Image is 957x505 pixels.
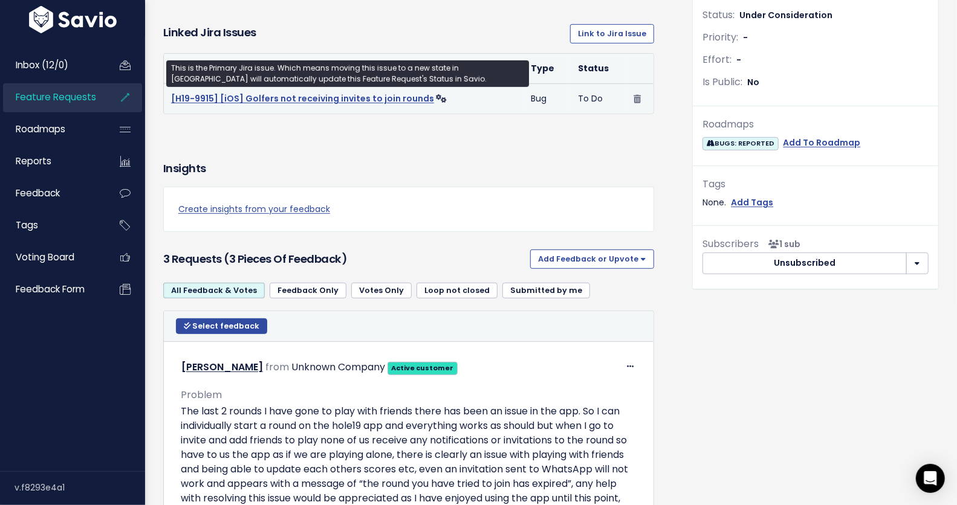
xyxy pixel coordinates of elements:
[16,251,74,263] span: Voting Board
[192,321,259,331] span: Select feedback
[702,116,929,133] div: Roadmaps
[351,283,412,298] a: Votes Only
[16,219,38,231] span: Tags
[392,363,454,373] strong: Active customer
[571,84,627,114] td: To Do
[702,53,732,66] span: Effort:
[270,283,346,298] a: Feedback Only
[764,238,800,250] span: <p><strong>Subscribers</strong><br><br> - Nuno Grazina<br> </p>
[163,24,256,43] h3: Linked Jira issues
[731,195,773,210] a: Add Tags
[16,187,60,199] span: Feedback
[176,318,267,334] button: Select feedback
[16,155,51,167] span: Reports
[265,360,289,374] span: from
[3,83,100,111] a: Feature Requests
[3,211,100,239] a: Tags
[181,360,263,374] a: [PERSON_NAME]
[163,251,525,268] h3: 3 Requests (3 pieces of Feedback)
[702,8,735,22] span: Status:
[291,359,385,376] div: Unknown Company
[702,75,742,89] span: Is Public:
[3,275,100,303] a: Feedback form
[163,160,206,177] h3: Insights
[524,84,571,114] td: Bug
[530,249,654,269] button: Add Feedback or Upvote
[3,147,100,175] a: Reports
[702,252,906,274] button: Unsubscribed
[502,283,590,298] a: Submitted by me
[702,237,759,251] span: Subscribers
[16,123,65,135] span: Roadmaps
[3,179,100,207] a: Feedback
[702,30,738,44] span: Priority:
[16,283,85,295] span: Feedback form
[3,115,100,143] a: Roadmaps
[16,59,68,71] span: Inbox (12/0)
[702,137,778,150] span: BUGS: REPORTED
[702,195,929,210] div: None.
[743,31,748,43] span: -
[171,92,434,105] a: [H19-9915] [iOS] Golfers not receiving invites to join rounds
[524,54,571,84] th: Type
[739,9,832,21] span: Under Consideration
[747,76,759,88] span: No
[3,51,100,79] a: Inbox (12/0)
[702,135,778,150] a: BUGS: REPORTED
[181,388,222,402] span: Problem
[916,464,945,493] div: Open Intercom Messenger
[16,91,96,103] span: Feature Requests
[163,283,265,298] a: All Feedback & Votes
[3,243,100,271] a: Voting Board
[26,6,120,33] img: logo-white.9d6f32f41409.svg
[417,283,498,298] a: Loop not closed
[736,54,741,66] span: -
[702,176,929,193] div: Tags
[166,60,529,87] div: This is the Primary Jira issue. Which means moving this issue to a new state in [GEOGRAPHIC_DATA]...
[15,472,145,503] div: v.f8293e4a1
[571,54,627,84] th: Status
[570,24,654,43] a: Link to Jira Issue
[178,202,639,217] a: Create insights from your feedback
[783,135,861,150] a: Add To Roadmap
[164,54,524,84] th: Title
